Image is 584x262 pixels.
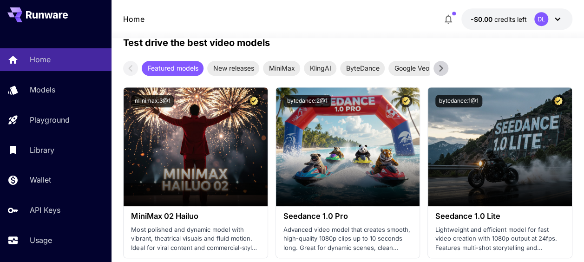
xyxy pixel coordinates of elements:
img: alt [276,87,420,206]
button: minimax:3@1 [131,95,174,107]
div: Google Veo [388,61,434,76]
button: Certified Model – Vetted for best performance and includes a commercial license. [400,95,412,107]
span: ByteDance [340,63,385,73]
div: Featured models [142,61,203,76]
a: Home [123,13,144,25]
span: KlingAI [304,63,336,73]
p: Wallet [30,174,51,185]
p: Lightweight and efficient model for fast video creation with 1080p output at 24fps. Features mult... [435,225,564,253]
p: Models [30,84,55,95]
span: Featured models [142,63,203,73]
div: MiniMax [263,61,300,76]
p: Playground [30,114,70,125]
h3: Seedance 1.0 Pro [283,212,412,221]
img: alt [428,87,571,206]
button: -$0.001DL [461,8,572,30]
p: Home [30,54,51,65]
p: API Keys [30,204,60,216]
nav: breadcrumb [123,13,144,25]
span: MiniMax [263,63,300,73]
button: Certified Model – Vetted for best performance and includes a commercial license. [248,95,260,107]
button: bytedance:2@1 [283,95,331,107]
button: bytedance:1@1 [435,95,482,107]
p: Most polished and dynamic model with vibrant, theatrical visuals and fluid motion. Ideal for vira... [131,225,260,253]
p: Library [30,144,54,156]
img: alt [124,87,267,206]
h3: Seedance 1.0 Lite [435,212,564,221]
span: -$0.00 [471,15,494,23]
span: New releases [207,63,259,73]
span: credits left [494,15,527,23]
span: Google Veo [388,63,434,73]
h3: MiniMax 02 Hailuo [131,212,260,221]
div: ByteDance [340,61,385,76]
p: Test drive the best video models [123,36,269,50]
div: -$0.001 [471,14,527,24]
button: Certified Model – Vetted for best performance and includes a commercial license. [552,95,564,107]
div: DL [534,12,548,26]
div: KlingAI [304,61,336,76]
div: New releases [207,61,259,76]
p: Advanced video model that creates smooth, high-quality 1080p clips up to 10 seconds long. Great f... [283,225,412,253]
p: Usage [30,235,52,246]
